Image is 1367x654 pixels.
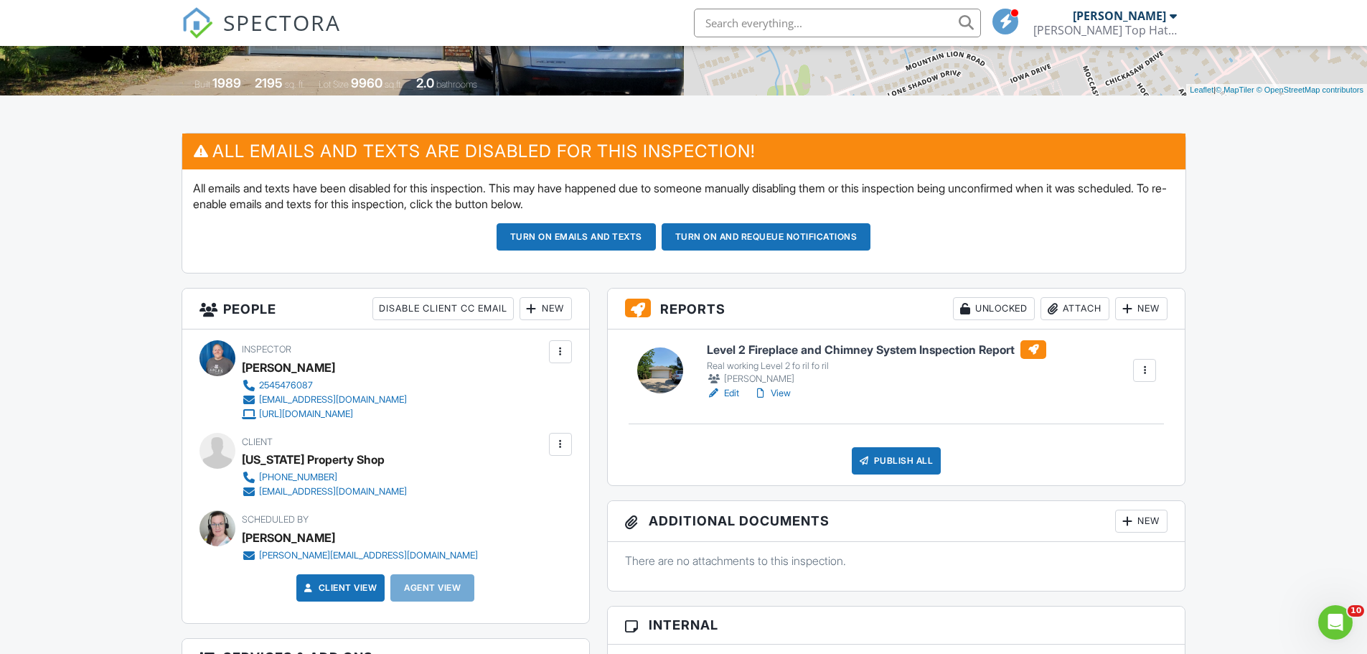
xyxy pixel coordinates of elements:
div: 2545476087 [259,380,313,391]
h3: All emails and texts are disabled for this inspection! [182,134,1185,169]
span: Lot Size [319,79,349,90]
div: New [1115,510,1168,533]
span: Built [194,79,210,90]
span: SPECTORA [223,7,341,37]
span: Scheduled By [242,514,309,525]
a: Level 2 Fireplace and Chimney System Inspection Report Real working Level 2 fo ril fo ril [PERSON... [707,340,1046,386]
div: [URL][DOMAIN_NAME] [259,408,353,420]
a: [EMAIL_ADDRESS][DOMAIN_NAME] [242,393,407,407]
div: Disable Client CC Email [372,297,514,320]
p: There are no attachments to this inspection. [625,553,1168,569]
a: Edit [707,386,739,401]
button: Turn on and Requeue Notifications [662,223,871,251]
div: | [1186,84,1367,96]
div: [US_STATE] Property Shop [242,449,385,470]
span: bathrooms [436,79,477,90]
span: Client [242,436,273,447]
a: Client View [301,581,377,595]
a: 2545476087 [242,378,407,393]
div: Ables Top Hat Home Services [1033,23,1177,37]
div: [PERSON_NAME] [1073,9,1166,23]
div: New [520,297,572,320]
span: sq. ft. [285,79,305,90]
h3: People [182,289,589,330]
button: Turn on emails and texts [497,223,656,251]
div: 1989 [212,75,241,90]
div: [PERSON_NAME] [242,357,335,378]
div: [EMAIL_ADDRESS][DOMAIN_NAME] [259,394,407,406]
a: [EMAIL_ADDRESS][DOMAIN_NAME] [242,485,407,499]
iframe: Intercom live chat [1318,605,1353,640]
div: [PHONE_NUMBER] [259,472,337,483]
div: 9960 [351,75,382,90]
span: sq.ft. [385,79,403,90]
a: [PHONE_NUMBER] [242,470,407,485]
h3: Reports [608,289,1185,330]
a: Leaflet [1190,85,1213,94]
div: Attach [1040,297,1109,320]
h3: Internal [608,607,1185,644]
div: Unlocked [953,297,1035,320]
a: © MapTiler [1216,85,1254,94]
img: The Best Home Inspection Software - Spectora [182,7,213,39]
input: Search everything... [694,9,981,37]
div: Publish All [852,447,941,475]
div: [PERSON_NAME][EMAIL_ADDRESS][DOMAIN_NAME] [259,550,478,561]
a: [PERSON_NAME][EMAIL_ADDRESS][DOMAIN_NAME] [242,548,478,563]
div: [PERSON_NAME] [707,372,1046,386]
span: 10 [1348,605,1364,617]
span: Inspector [242,344,291,355]
div: Real working Level 2 fo ril fo ril [707,360,1046,372]
div: [EMAIL_ADDRESS][DOMAIN_NAME] [259,486,407,497]
div: 2.0 [416,75,434,90]
div: 2195 [255,75,283,90]
h6: Level 2 Fireplace and Chimney System Inspection Report [707,340,1046,359]
a: [URL][DOMAIN_NAME] [242,407,407,421]
div: [PERSON_NAME] [242,527,335,548]
p: All emails and texts have been disabled for this inspection. This may have happened due to someon... [193,180,1175,212]
a: View [753,386,791,401]
div: New [1115,297,1168,320]
a: SPECTORA [182,19,341,50]
h3: Additional Documents [608,501,1185,542]
a: © OpenStreetMap contributors [1256,85,1363,94]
